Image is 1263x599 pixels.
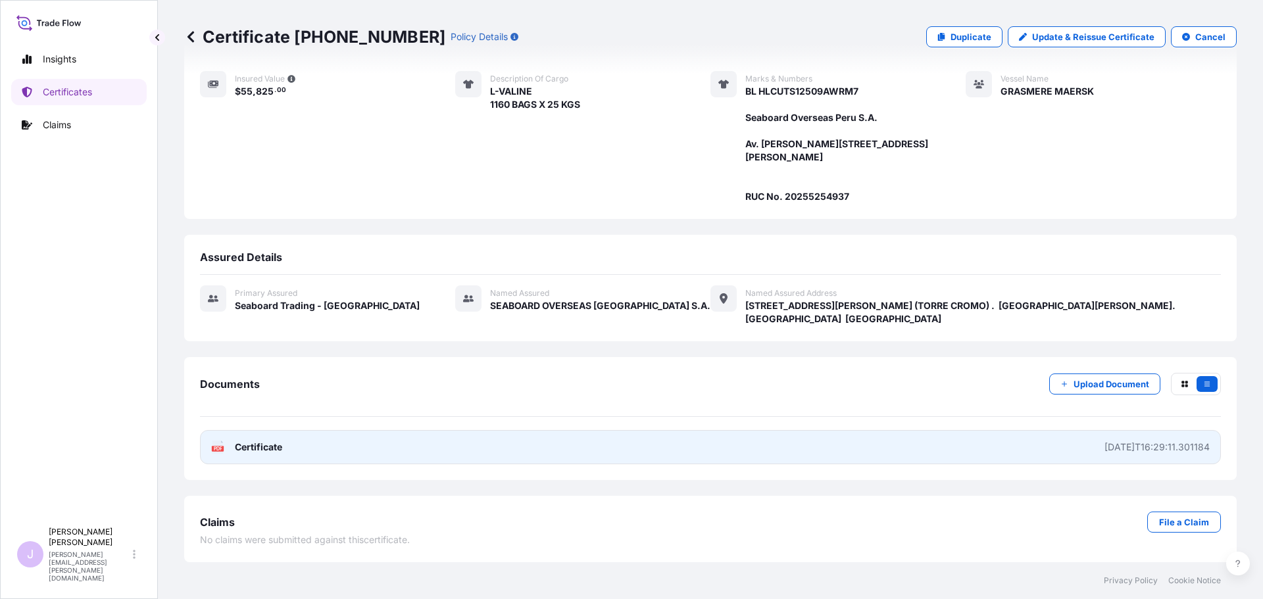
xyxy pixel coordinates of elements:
[1195,30,1226,43] p: Cancel
[274,88,276,93] span: .
[235,441,282,454] span: Certificate
[490,299,710,312] span: SEABOARD OVERSEAS [GEOGRAPHIC_DATA] S.A.
[11,112,147,138] a: Claims
[200,430,1221,464] a: PDFCertificate[DATE]T16:29:11.301184
[253,87,256,96] span: ,
[1159,515,1209,529] p: File a Claim
[11,46,147,72] a: Insights
[951,30,991,43] p: Duplicate
[43,85,92,99] p: Certificates
[1168,575,1221,586] a: Cookie Notice
[277,88,286,93] span: 00
[1074,377,1149,391] p: Upload Document
[43,53,76,66] p: Insights
[200,377,260,391] span: Documents
[214,446,222,451] text: PDF
[490,288,549,299] span: Named Assured
[1104,441,1210,454] div: [DATE]T16:29:11.301184
[235,74,285,84] span: Insured Value
[235,288,297,299] span: Primary assured
[1032,30,1154,43] p: Update & Reissue Certificate
[11,79,147,105] a: Certificates
[745,74,812,84] span: Marks & Numbers
[49,550,130,582] p: [PERSON_NAME][EMAIL_ADDRESS][PERSON_NAME][DOMAIN_NAME]
[43,118,71,132] p: Claims
[1171,26,1237,47] button: Cancel
[1008,26,1166,47] a: Update & Reissue Certificate
[200,251,282,264] span: Assured Details
[451,30,508,43] p: Policy Details
[490,74,568,84] span: Description of cargo
[926,26,1003,47] a: Duplicate
[49,527,130,548] p: [PERSON_NAME] [PERSON_NAME]
[1049,373,1160,395] button: Upload Document
[1104,575,1158,586] a: Privacy Policy
[490,85,580,111] span: L-VALINE 1160 BAGS X 25 KGS
[1001,85,1094,98] span: GRASMERE MAERSK
[235,299,420,312] span: Seaboard Trading - [GEOGRAPHIC_DATA]
[745,288,837,299] span: Named Assured Address
[27,548,34,561] span: J
[241,87,253,96] span: 55
[235,87,241,96] span: $
[200,515,235,529] span: Claims
[745,299,1221,325] span: [STREET_ADDRESS][PERSON_NAME] (TORRE CROMO) . [GEOGRAPHIC_DATA][PERSON_NAME]. [GEOGRAPHIC_DATA] [...
[184,26,445,47] p: Certificate [PHONE_NUMBER]
[1147,512,1221,533] a: File a Claim
[745,85,966,203] span: BL HLCUTS12509AWRM7 Seaboard Overseas Peru S.A. Av. [PERSON_NAME][STREET_ADDRESS][PERSON_NAME] RU...
[1001,74,1049,84] span: Vessel Name
[256,87,274,96] span: 825
[200,533,410,546] span: No claims were submitted against this certificate .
